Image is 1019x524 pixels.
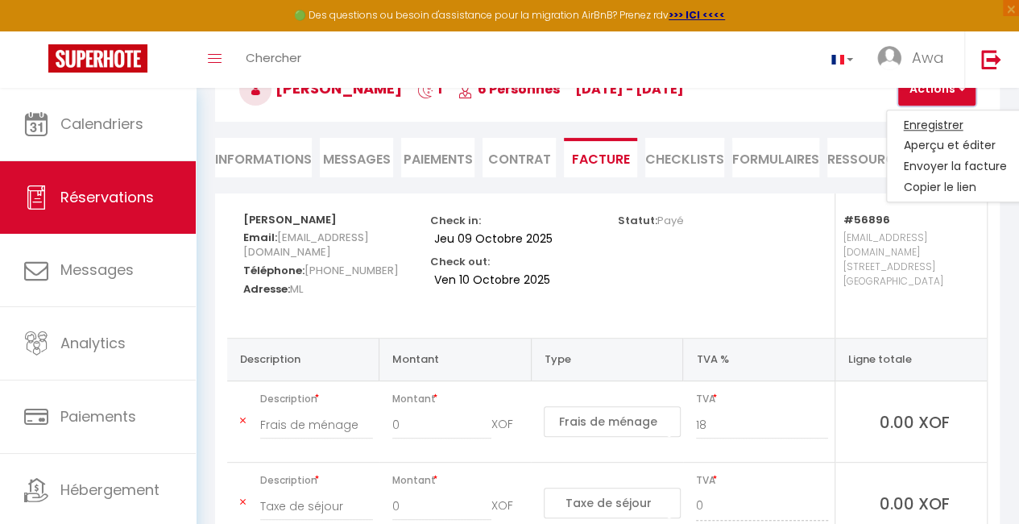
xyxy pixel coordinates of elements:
[304,259,399,282] span: [PHONE_NUMBER]
[877,46,901,70] img: ...
[669,8,725,22] a: >>> ICI <<<<
[430,251,490,269] p: Check out:
[491,492,524,521] span: XOF
[243,212,337,227] strong: [PERSON_NAME]
[696,469,828,492] span: TVA
[657,213,684,228] span: Payé
[234,31,313,88] a: Chercher
[246,49,301,66] span: Chercher
[848,492,980,514] span: 0.00 XOF
[696,388,828,410] span: TVA
[243,226,369,264] span: [EMAIL_ADDRESS][DOMAIN_NAME]
[260,469,373,492] span: Description
[60,406,136,426] span: Paiements
[458,80,560,98] span: 6 Personnes
[417,80,442,98] span: 1
[835,338,987,381] th: Ligne totale
[827,138,910,177] li: Ressources
[60,333,126,353] span: Analytics
[243,230,277,245] strong: Email:
[683,338,835,381] th: TVA %
[732,138,819,177] li: FORMULAIRES
[60,260,134,280] span: Messages
[981,49,1001,69] img: logout
[575,80,684,98] span: [DATE] - [DATE]
[392,388,525,410] span: Montant
[215,138,312,177] li: Informations
[645,138,724,177] li: CHECKLISTS
[243,263,304,278] strong: Téléphone:
[843,212,890,227] strong: #56896
[392,469,525,492] span: Montant
[60,187,154,207] span: Réservations
[401,138,474,177] li: Paiements
[239,78,402,98] span: [PERSON_NAME]
[260,388,373,410] span: Description
[323,150,391,168] span: Messages
[531,338,683,381] th: Type
[848,410,980,433] span: 0.00 XOF
[618,210,684,228] p: Statut:
[48,44,147,73] img: Super Booking
[227,338,379,381] th: Description
[430,210,481,228] p: Check in:
[843,227,971,322] p: [EMAIL_ADDRESS][DOMAIN_NAME] [STREET_ADDRESS] [GEOGRAPHIC_DATA]
[379,338,532,381] th: Montant
[60,114,143,134] span: Calendriers
[483,138,556,177] li: Contrat
[60,480,159,500] span: Hébergement
[564,138,637,177] li: Facture
[290,277,303,301] span: ML
[491,410,524,439] span: XOF
[912,48,944,68] span: Awa
[243,281,290,297] strong: Adresse:
[898,73,976,106] button: Actions
[865,31,964,88] a: ... Awa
